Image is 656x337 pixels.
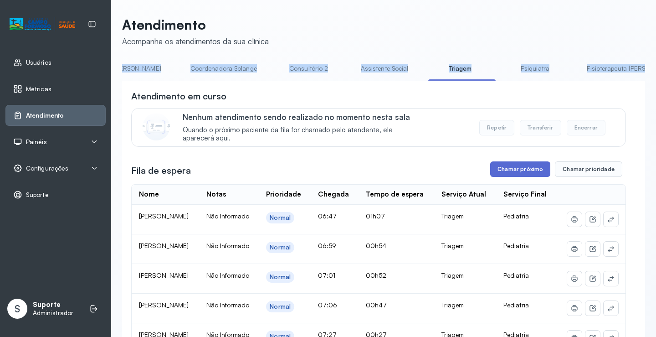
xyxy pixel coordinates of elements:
[441,242,489,250] div: Triagem
[479,120,514,135] button: Repetir
[441,190,486,199] div: Serviço Atual
[131,90,226,103] h3: Atendimento em curso
[139,212,189,220] span: [PERSON_NAME]
[33,301,73,309] p: Suporte
[139,271,189,279] span: [PERSON_NAME]
[428,61,492,76] a: Triagem
[13,111,98,120] a: Atendimento
[33,309,73,317] p: Administrador
[26,165,68,172] span: Configurações
[13,58,98,67] a: Usuários
[139,301,189,309] span: [PERSON_NAME]
[277,61,341,76] a: Consultório 2
[503,242,529,249] span: Pediatria
[270,214,291,222] div: Normal
[131,164,191,177] h3: Fila de espera
[143,113,170,140] img: Imagem de CalloutCard
[270,303,291,311] div: Normal
[503,271,529,279] span: Pediatria
[441,271,489,280] div: Triagem
[503,61,567,76] a: Psiquiatra
[490,161,550,177] button: Chamar próximo
[10,17,75,32] img: Logotipo do estabelecimento
[318,301,337,309] span: 07:06
[122,16,269,33] p: Atendimento
[26,191,49,199] span: Suporte
[183,126,424,143] span: Quando o próximo paciente da fila for chamado pelo atendente, ele aparecerá aqui.
[366,242,386,249] span: 00h54
[183,112,424,122] p: Nenhum atendimento sendo realizado no momento nesta sala
[441,301,489,309] div: Triagem
[206,212,249,220] span: Não Informado
[366,301,387,309] span: 00h47
[555,161,622,177] button: Chamar prioridade
[206,190,226,199] div: Notas
[318,190,349,199] div: Chegada
[366,212,385,220] span: 01h07
[503,190,547,199] div: Serviço Final
[352,61,418,76] a: Assistente Social
[139,242,189,249] span: [PERSON_NAME]
[26,138,47,146] span: Painéis
[503,212,529,220] span: Pediatria
[181,61,266,76] a: Coordenadora Solange
[520,120,561,135] button: Transferir
[206,301,249,309] span: Não Informado
[206,242,249,249] span: Não Informado
[441,212,489,220] div: Triagem
[318,271,335,279] span: 07:01
[366,190,424,199] div: Tempo de espera
[26,59,51,67] span: Usuários
[26,112,64,119] span: Atendimento
[26,85,51,93] span: Métricas
[270,273,291,281] div: Normal
[270,244,291,251] div: Normal
[567,120,605,135] button: Encerrar
[13,84,98,93] a: Métricas
[122,36,269,46] div: Acompanhe os atendimentos da sua clínica
[318,212,337,220] span: 06:47
[366,271,386,279] span: 00h52
[266,190,301,199] div: Prioridade
[503,301,529,309] span: Pediatria
[139,190,159,199] div: Nome
[206,271,249,279] span: Não Informado
[318,242,336,249] span: 06:59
